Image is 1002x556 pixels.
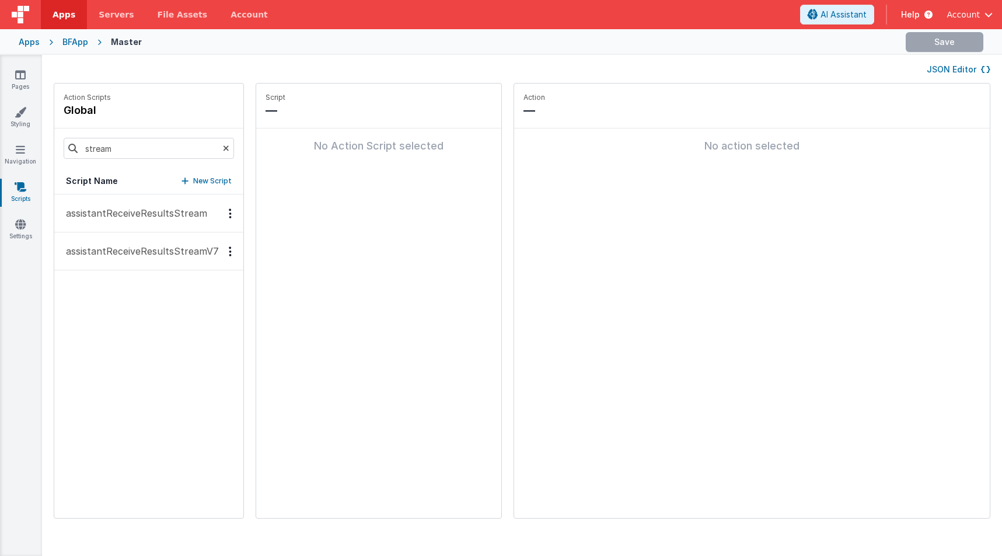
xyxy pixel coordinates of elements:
div: No Action Script selected [266,138,492,154]
span: File Assets [158,9,208,20]
span: Servers [99,9,134,20]
p: Action Scripts [64,93,111,102]
p: assistantReceiveResultsStream [59,206,207,220]
span: Help [901,9,920,20]
h4: global [64,102,111,119]
p: Action [523,93,980,102]
button: AI Assistant [800,5,874,25]
div: Options [222,208,239,218]
button: JSON Editor [927,64,990,75]
button: Account [947,9,993,20]
div: Options [222,246,239,256]
button: assistantReceiveResultsStream [54,194,243,232]
p: — [523,102,980,119]
button: assistantReceiveResultsStreamV7 [54,232,243,270]
button: Save [906,32,983,52]
p: Script [266,93,492,102]
span: Apps [53,9,75,20]
p: — [266,102,492,119]
div: Master [111,36,142,48]
button: New Script [181,175,232,187]
span: Account [947,9,980,20]
span: AI Assistant [821,9,867,20]
div: Apps [19,36,40,48]
div: No action selected [523,138,980,154]
input: Search scripts [64,138,234,159]
p: assistantReceiveResultsStreamV7 [59,244,219,258]
h5: Script Name [66,175,118,187]
div: BFApp [62,36,88,48]
p: New Script [193,175,232,187]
